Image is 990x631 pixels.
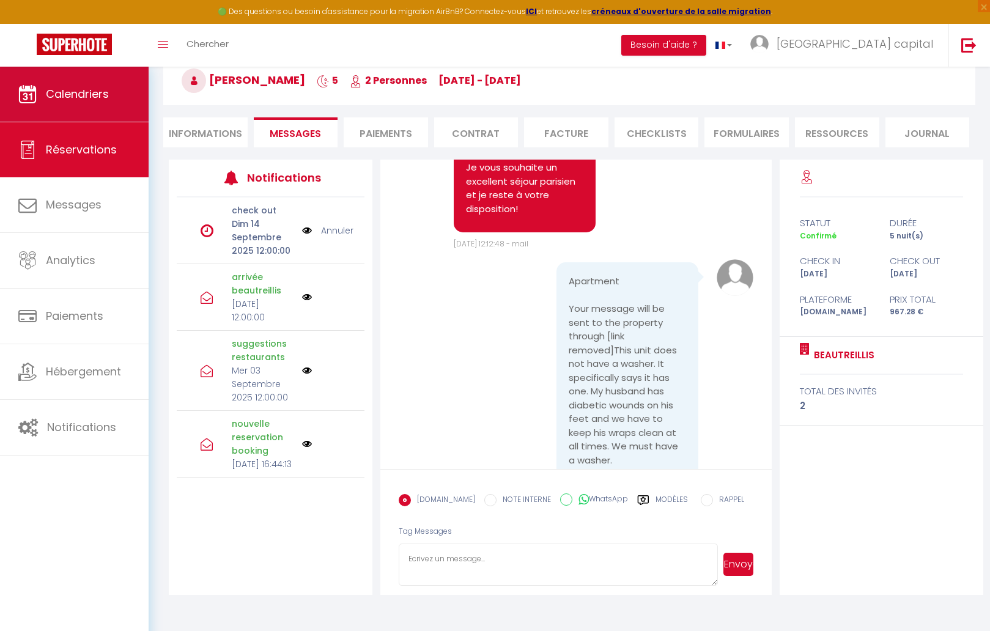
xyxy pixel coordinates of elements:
[810,348,874,363] a: Beautreillis
[302,292,312,302] img: NO IMAGE
[163,117,248,147] li: Informations
[232,270,294,297] p: arrivée beautreillis
[232,204,294,217] p: check out
[882,268,971,280] div: [DATE]
[497,494,551,507] label: NOTE INTERNE
[302,224,312,237] img: NO IMAGE
[777,36,933,51] span: [GEOGRAPHIC_DATA] capital
[302,366,312,375] img: NO IMAGE
[454,238,528,249] span: [DATE] 12:12:48 - mail
[232,337,294,364] p: suggestions restaurants
[350,73,427,87] span: 2 Personnes
[344,117,428,147] li: Paiements
[882,231,971,242] div: 5 nuit(s)
[792,216,881,231] div: statut
[800,384,962,399] div: total des invités
[46,142,117,157] span: Réservations
[717,259,753,296] img: avatar.png
[526,6,537,17] a: ICI
[177,24,238,67] a: Chercher
[569,275,686,467] pre: Apartment Your message will be sent to the property through [link removed]This unit does not have...
[232,297,294,324] p: [DATE] 12:00:00
[656,494,688,515] label: Modèles
[882,306,971,318] div: 967.28 €
[46,364,121,379] span: Hébergement
[615,117,699,147] li: CHECKLISTS
[46,86,109,101] span: Calendriers
[46,253,95,268] span: Analytics
[47,419,116,435] span: Notifications
[621,35,706,56] button: Besoin d'aide ?
[37,34,112,55] img: Super Booking
[800,399,962,413] div: 2
[882,292,971,307] div: Prix total
[10,5,46,42] button: Ouvrir le widget de chat LiveChat
[961,37,977,53] img: logout
[885,117,970,147] li: Journal
[247,164,325,191] h3: Notifications
[46,308,103,323] span: Paiements
[792,254,881,268] div: check in
[438,73,521,87] span: [DATE] - [DATE]
[792,292,881,307] div: Plateforme
[572,493,628,507] label: WhatsApp
[399,526,452,536] span: Tag Messages
[741,24,948,67] a: ... [GEOGRAPHIC_DATA] capital
[723,553,753,576] button: Envoyer
[882,216,971,231] div: durée
[795,117,879,147] li: Ressources
[46,197,102,212] span: Messages
[704,117,789,147] li: FORMULAIRES
[750,35,769,53] img: ...
[317,73,338,87] span: 5
[232,417,294,457] p: nouvelle reservation booking
[466,161,583,216] p: Je vous souhaite un excellent séjour parisien et je reste à votre disposition!
[182,72,305,87] span: [PERSON_NAME]
[800,231,837,241] span: Confirmé
[792,306,881,318] div: [DOMAIN_NAME]
[232,217,294,257] p: Dim 14 Septembre 2025 12:00:00
[713,494,744,507] label: RAPPEL
[232,457,294,471] p: [DATE] 16:44:13
[270,127,321,141] span: Messages
[882,254,971,268] div: check out
[792,268,881,280] div: [DATE]
[302,439,312,449] img: NO IMAGE
[232,364,294,404] p: Mer 03 Septembre 2025 12:00:00
[524,117,608,147] li: Facture
[187,37,229,50] span: Chercher
[591,6,771,17] a: créneaux d'ouverture de la salle migration
[434,117,519,147] li: Contrat
[411,494,475,507] label: [DOMAIN_NAME]
[321,224,353,237] a: Annuler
